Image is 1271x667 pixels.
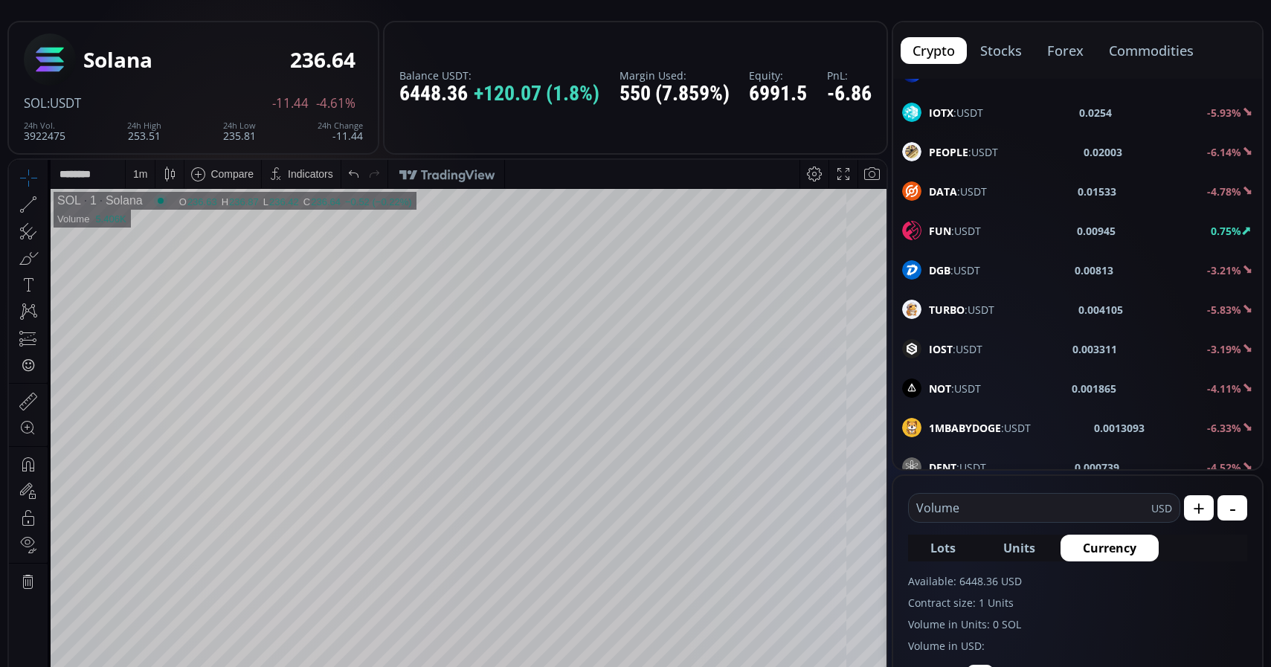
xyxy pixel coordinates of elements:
[1003,539,1035,557] span: Units
[24,121,65,141] div: 3922475
[620,70,730,81] label: Margin Used:
[929,105,983,120] span: :USDT
[1083,539,1136,557] span: Currency
[88,34,134,48] div: Solana
[929,184,987,199] span: :USDT
[1035,37,1095,64] button: forex
[1207,303,1241,317] b: -5.83%
[147,652,158,664] div: 5d
[316,97,355,110] span: -4.61%
[24,94,47,112] span: SOL
[1207,381,1241,396] b: -4.11%
[1078,184,1116,199] b: 0.01533
[981,535,1058,561] button: Units
[929,381,981,396] span: :USDT
[620,83,730,106] div: 550 (7.859%)
[1097,37,1206,64] button: commodities
[827,83,872,106] div: -6.86
[254,36,260,48] div: L
[929,342,953,356] b: IOST
[929,381,951,396] b: NOT
[336,36,403,48] div: −0.52 (−0.22%)
[474,83,599,106] span: +120.07 (1.8%)
[929,341,982,357] span: :USDT
[220,36,250,48] div: 236.87
[202,8,245,20] div: Compare
[908,573,1247,589] label: Available: 6448.36 USD
[1079,105,1112,120] b: 0.0254
[279,8,324,20] div: Indicators
[1084,144,1122,160] b: 0.02003
[399,70,599,81] label: Balance USDT:
[1207,184,1241,199] b: -4.78%
[1211,224,1241,238] b: 0.75%
[54,652,65,664] div: 5y
[86,54,117,65] div: 5.406K
[929,106,953,120] b: IOTX
[1078,302,1123,318] b: 0.004105
[399,83,599,106] div: 6448.36
[827,70,872,81] label: PnL:
[72,34,88,48] div: 1
[1075,262,1113,278] b: 0.00813
[97,652,111,664] div: 3m
[929,460,956,474] b: DENT
[825,652,839,664] div: log
[48,54,80,65] div: Volume
[318,121,363,141] div: -11.44
[929,302,994,318] span: :USDT
[83,48,152,71] div: Solana
[124,8,138,20] div: 1 m
[908,638,1247,654] label: Volume in USD:
[929,223,981,239] span: :USDT
[908,616,1247,632] label: Volume in Units: 0 SOL
[929,262,980,278] span: :USDT
[145,34,158,48] div: Market open
[75,652,86,664] div: 1y
[929,145,968,159] b: PEOPLE
[48,34,72,48] div: SOL
[1207,66,1241,80] b: -6.77%
[929,144,998,160] span: :USDT
[302,36,332,48] div: 236.64
[1072,381,1116,396] b: 0.001865
[929,421,1001,435] b: 1MBABYDOGE
[295,36,302,48] div: C
[127,121,161,130] div: 24h High
[708,652,779,664] span: 15:12:44 (UTC)
[1094,420,1145,436] b: 0.0013093
[849,652,869,664] div: auto
[290,48,355,71] div: 236.64
[929,224,951,238] b: FUN
[1207,106,1241,120] b: -5.93%
[1061,535,1159,561] button: Currency
[908,535,978,561] button: Lots
[1207,342,1241,356] b: -3.19%
[13,199,25,213] div: 
[127,121,161,141] div: 253.51
[318,121,363,130] div: 24h Change
[1207,421,1241,435] b: -6.33%
[213,36,220,48] div: H
[1207,263,1241,277] b: -3.21%
[1077,223,1116,239] b: 0.00945
[1072,341,1117,357] b: 0.003311
[260,36,290,48] div: 236.42
[223,121,256,141] div: 235.81
[178,36,208,48] div: 236.63
[47,94,81,112] span: :USDT
[930,539,956,557] span: Lots
[1151,500,1172,516] span: USD
[929,263,950,277] b: DGB
[929,184,957,199] b: DATA
[170,36,178,48] div: O
[121,652,135,664] div: 1m
[1217,495,1247,521] button: -
[34,609,41,629] div: Hide Drawings Toolbar
[968,37,1034,64] button: stocks
[1184,495,1214,521] button: +
[1075,460,1119,475] b: 0.000739
[1207,145,1241,159] b: -6.14%
[223,121,256,130] div: 24h Low
[272,97,309,110] span: -11.44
